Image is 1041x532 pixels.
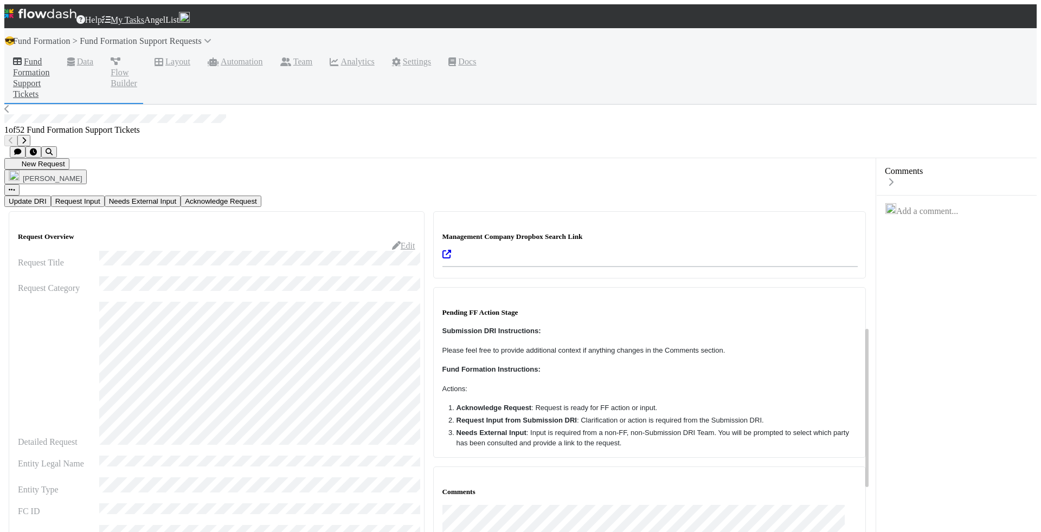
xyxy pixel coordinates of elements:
[111,56,137,89] span: Flow Builder
[18,437,99,447] div: Detailed Request
[4,54,59,104] a: Fund Formation Support Tickets
[4,196,51,207] button: Update DRI
[442,384,857,394] p: Actions:
[18,232,415,241] h5: Request Overview
[457,429,526,437] strong: Needs External Input
[9,170,20,181] img: avatar_b467e446-68e1-4310-82a7-76c532dc3f4b.png
[442,488,857,496] h5: Comments
[102,15,144,25] a: My Tasks
[321,54,383,72] a: Analytics
[18,459,99,469] div: Entity Legal Name
[442,308,857,317] h5: Pending FF Action Stage
[383,54,440,72] a: Settings
[199,54,272,72] a: Automation
[272,54,322,72] a: Team
[59,54,102,72] a: Data
[102,15,144,24] span: My Tasks
[51,196,105,207] button: Request Input
[4,158,69,170] button: New Request
[102,54,146,93] a: Flow Builder
[13,56,50,100] span: Fund Formation Support Tickets
[4,36,15,46] span: 😎
[442,345,857,356] p: Please feel free to provide additional context if anything changes in the Comments section.
[457,416,577,424] strong: Request Input from Submission DRI
[885,203,896,214] img: avatar_892eb56c-5b5a-46db-bf0b-2a9023d0e8f8.png
[896,206,958,216] span: Add a comment...
[457,403,857,413] li: : Request is ready for FF action or input.
[9,160,65,168] span: New Request
[885,166,923,176] span: Comments
[442,327,541,335] strong: Submission DRI Instructions:
[18,283,99,293] div: Request Category
[442,232,857,241] h5: Management Company Dropbox Search Link
[440,54,485,72] a: Docs
[105,196,181,207] button: Needs External Input
[392,241,415,250] a: Edit
[18,507,99,516] div: FC ID
[457,427,857,449] li: : Input is required from a non-FF, non-Submission DRI Team. You will be prompted to select which ...
[442,365,541,373] strong: Fund Formation Instructions:
[76,15,102,25] div: Help
[181,196,261,207] button: Acknowledge Request
[4,4,76,23] img: logo-inverted-e16ddd16eac7371096b0.svg
[13,36,214,46] span: Fund Formation > Fund Formation Support Requests
[179,12,190,23] img: avatar_892eb56c-5b5a-46db-bf0b-2a9023d0e8f8.png
[144,15,179,24] span: AngelList
[18,258,99,268] div: Request Title
[18,485,99,495] div: Entity Type
[4,125,140,134] span: 1 of 52 Fund Formation Support Tickets
[23,174,82,183] span: [PERSON_NAME]
[146,54,199,72] a: Layout
[457,415,857,426] li: : Clarification or action is required from the Submission DRI.
[457,404,532,412] strong: Acknowledge Request
[4,170,87,184] button: [PERSON_NAME]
